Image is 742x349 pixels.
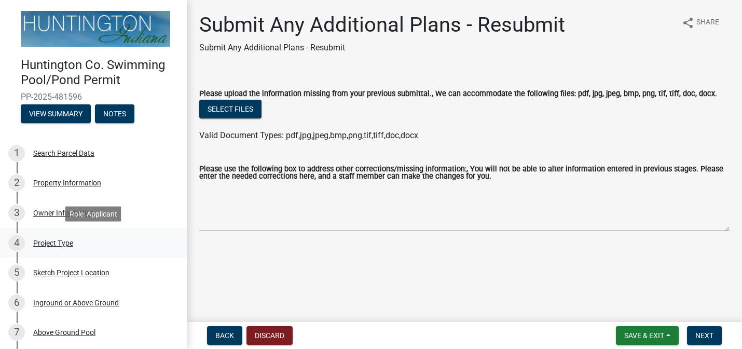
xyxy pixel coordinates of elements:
[8,264,25,281] div: 5
[21,11,170,47] img: Huntington County, Indiana
[207,326,242,345] button: Back
[199,42,565,54] p: Submit Any Additional Plans - Resubmit
[246,326,293,345] button: Discard
[695,331,713,340] span: Next
[8,235,25,251] div: 4
[199,100,262,118] button: Select files
[616,326,679,345] button: Save & Exit
[199,90,717,98] label: Please upload the information missing from your previous submittal., We can accommodate the follo...
[215,331,234,340] span: Back
[33,209,94,217] div: Owner Information
[33,179,101,186] div: Property Information
[682,17,694,29] i: share
[65,206,121,221] div: Role: Applicant
[8,294,25,311] div: 6
[21,92,166,102] span: PP-2025-481596
[33,269,109,276] div: Sketch Project Location
[21,104,91,123] button: View Summary
[674,12,727,33] button: shareShare
[21,110,91,118] wm-modal-confirm: Summary
[21,58,178,88] h4: Huntington Co. Swimming Pool/Pond Permit
[33,299,119,306] div: Inground or Above Ground
[33,239,73,247] div: Project Type
[624,331,664,340] span: Save & Exit
[95,110,134,118] wm-modal-confirm: Notes
[199,130,418,140] span: Valid Document Types: pdf,jpg,jpeg,bmp,png,tif,tiff,doc,docx
[8,174,25,191] div: 2
[199,12,565,37] h1: Submit Any Additional Plans - Resubmit
[33,329,95,336] div: Above Ground Pool
[199,166,730,181] label: Please use the following box to address other corrections/missing information:, You will not be a...
[8,145,25,162] div: 1
[687,326,722,345] button: Next
[696,17,719,29] span: Share
[8,324,25,341] div: 7
[8,205,25,221] div: 3
[95,104,134,123] button: Notes
[33,150,94,157] div: Search Parcel Data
